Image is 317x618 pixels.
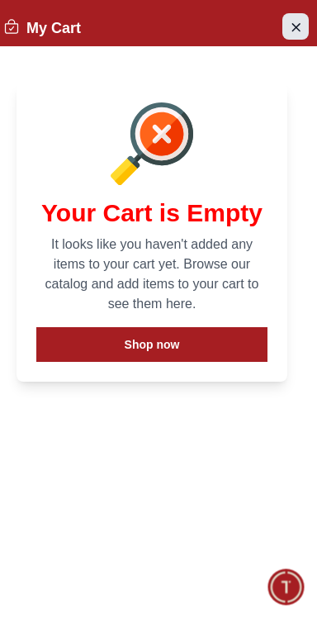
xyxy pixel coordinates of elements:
h2: My Cart [3,17,81,40]
p: It looks like you haven't added any items to your cart yet. Browse our catalog and add items to y... [36,235,267,314]
h1: Your Cart is Empty [36,198,267,228]
button: Close Account [282,13,309,40]
div: Chat Widget [268,569,305,606]
button: Shop now [36,327,267,362]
